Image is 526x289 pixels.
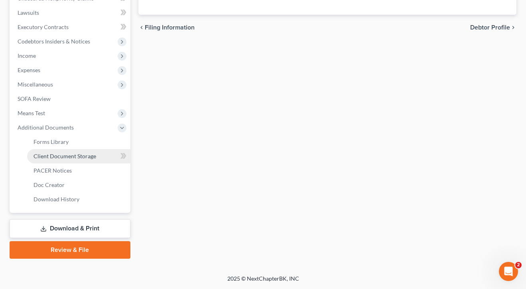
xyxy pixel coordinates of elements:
[138,24,195,31] button: chevron_left Filing Information
[33,181,65,188] span: Doc Creator
[36,275,491,289] div: 2025 © NextChapterBK, INC
[33,153,96,159] span: Client Document Storage
[27,149,130,163] a: Client Document Storage
[499,262,518,281] iframe: Intercom live chat
[33,138,69,145] span: Forms Library
[27,163,130,178] a: PACER Notices
[27,192,130,206] a: Download History
[18,9,39,16] span: Lawsuits
[11,20,130,34] a: Executory Contracts
[18,38,90,45] span: Codebtors Insiders & Notices
[27,135,130,149] a: Forms Library
[10,219,130,238] a: Download & Print
[27,178,130,192] a: Doc Creator
[18,52,36,59] span: Income
[18,24,69,30] span: Executory Contracts
[18,124,74,131] span: Additional Documents
[18,95,51,102] span: SOFA Review
[18,110,45,116] span: Means Test
[515,262,522,268] span: 2
[470,24,516,31] button: Debtor Profile chevron_right
[18,67,40,73] span: Expenses
[510,24,516,31] i: chevron_right
[18,81,53,88] span: Miscellaneous
[11,6,130,20] a: Lawsuits
[138,24,145,31] i: chevron_left
[33,196,79,202] span: Download History
[145,24,195,31] span: Filing Information
[11,92,130,106] a: SOFA Review
[470,24,510,31] span: Debtor Profile
[33,167,72,174] span: PACER Notices
[10,241,130,259] a: Review & File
